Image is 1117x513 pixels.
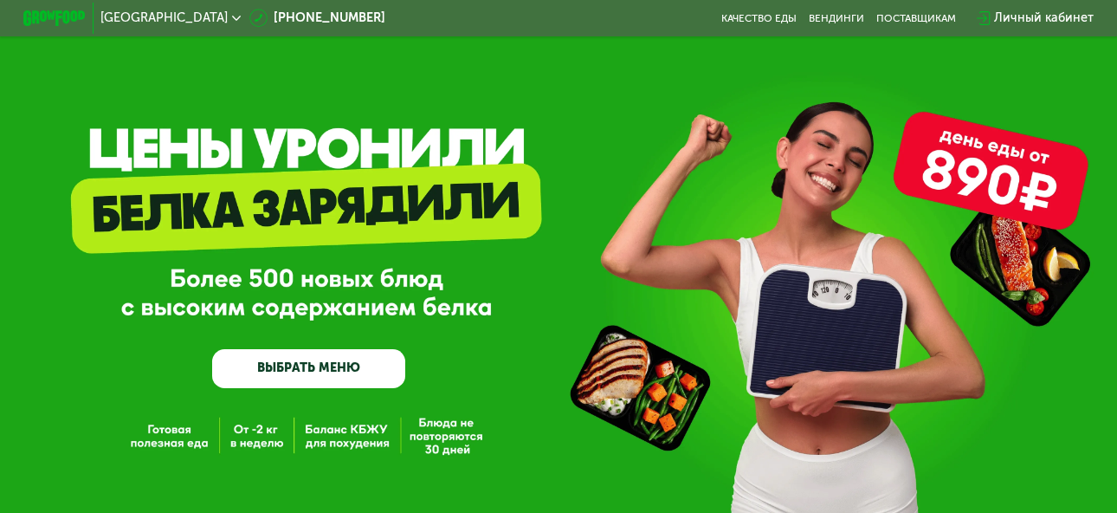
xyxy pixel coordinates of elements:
[876,12,956,24] div: поставщикам
[212,349,405,388] a: ВЫБРАТЬ МЕНЮ
[100,12,228,24] span: [GEOGRAPHIC_DATA]
[249,9,386,28] a: [PHONE_NUMBER]
[994,9,1094,28] div: Личный кабинет
[721,12,797,24] a: Качество еды
[809,12,864,24] a: Вендинги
